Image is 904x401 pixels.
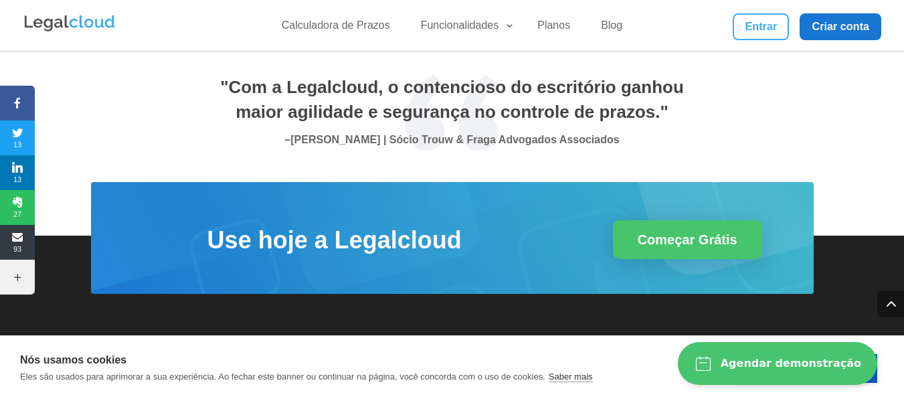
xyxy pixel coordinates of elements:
[20,354,126,366] strong: Nós usamos cookies
[23,24,116,35] a: Logo da Legalcloud
[284,134,290,145] span: –
[20,372,545,382] p: Eles são usados para aprimorar a sua experiência. Ao fechar este banner ou continuar na página, v...
[274,19,398,38] a: Calculadora de Prazos
[800,13,881,40] a: Criar conta
[23,13,116,33] img: Legalcloud Logo
[220,77,684,121] span: "Com a Legalcloud, o contencioso do escritório ganhou maior agilidade e segurança no controle de ...
[218,131,687,150] p: [PERSON_NAME] | Sócio Trouw & Fraga Advogados Associados
[118,224,551,264] h2: Use hoje a Legalcloud
[593,19,630,38] a: Blog
[529,19,578,38] a: Planos
[613,220,762,259] a: Começar Grátis
[413,19,515,38] a: Funcionalidades
[549,372,593,382] a: Saber mais
[733,13,789,40] a: Entrar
